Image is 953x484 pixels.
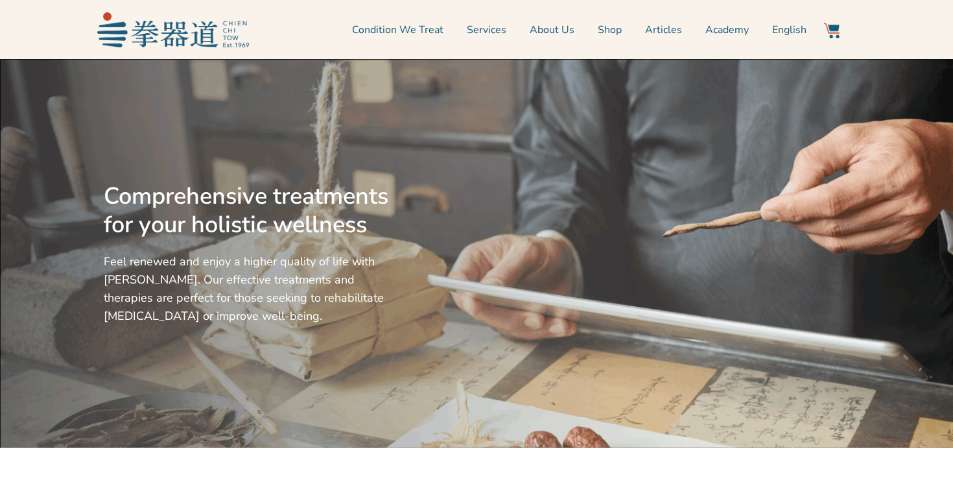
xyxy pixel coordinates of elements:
a: Condition We Treat [352,14,443,46]
h2: Comprehensive treatments for your holistic wellness [104,182,394,239]
a: Shop [598,14,622,46]
p: Feel renewed and enjoy a higher quality of life with [PERSON_NAME]. Our effective treatments and ... [104,252,394,325]
span: English [772,22,806,38]
a: Academy [705,14,749,46]
nav: Menu [255,14,806,46]
a: Services [467,14,506,46]
img: Website Icon-03 [824,23,840,38]
a: English [772,14,806,46]
a: Articles [645,14,682,46]
a: About Us [530,14,574,46]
